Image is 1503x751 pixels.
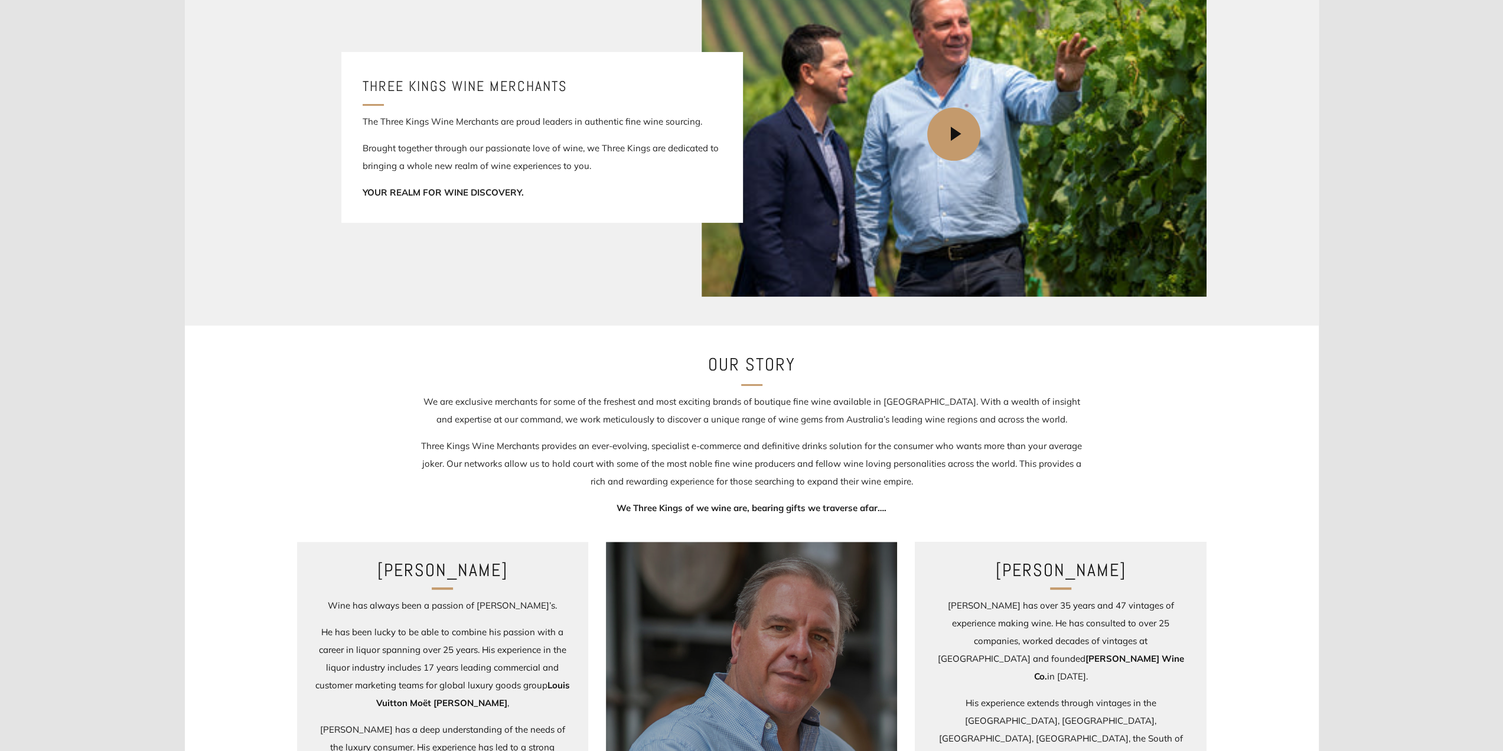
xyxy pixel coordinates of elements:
[931,597,1191,685] p: [PERSON_NAME] has over 35 years and 47 vintages of experience making wine. He has consulted to ov...
[376,680,570,708] strong: Louis Vuitton Moët [PERSON_NAME]
[363,113,722,131] p: The Three Kings Wine Merchants are proud leaders in authentic fine wine sourcing.
[363,139,722,175] p: Brought together through our passionate love of wine, we Three Kings are dedicated to bringing a ...
[617,502,886,513] strong: We Three Kings of we wine are, bearing gifts we traverse afar….
[557,350,947,379] h2: Our Story
[363,73,722,99] h3: Three Kings Wine Merchants
[415,393,1088,428] p: We are exclusive merchants for some of the freshest and most exciting brands of boutique fine win...
[312,556,572,584] h3: [PERSON_NAME]
[363,187,524,198] strong: YOUR REALM FOR WINE DISCOVERY.
[312,597,572,615] p: Wine has always been a passion of [PERSON_NAME]’s.
[312,623,572,712] p: He has been lucky to be able to combine his passion with a career in liquor spanning over 25 year...
[1033,653,1184,682] strong: [PERSON_NAME] Wine Co.
[931,556,1191,584] h3: [PERSON_NAME]
[415,437,1088,490] p: Three Kings Wine Merchants provides an ever-evolving, specialist e-commerce and definitive drinks...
